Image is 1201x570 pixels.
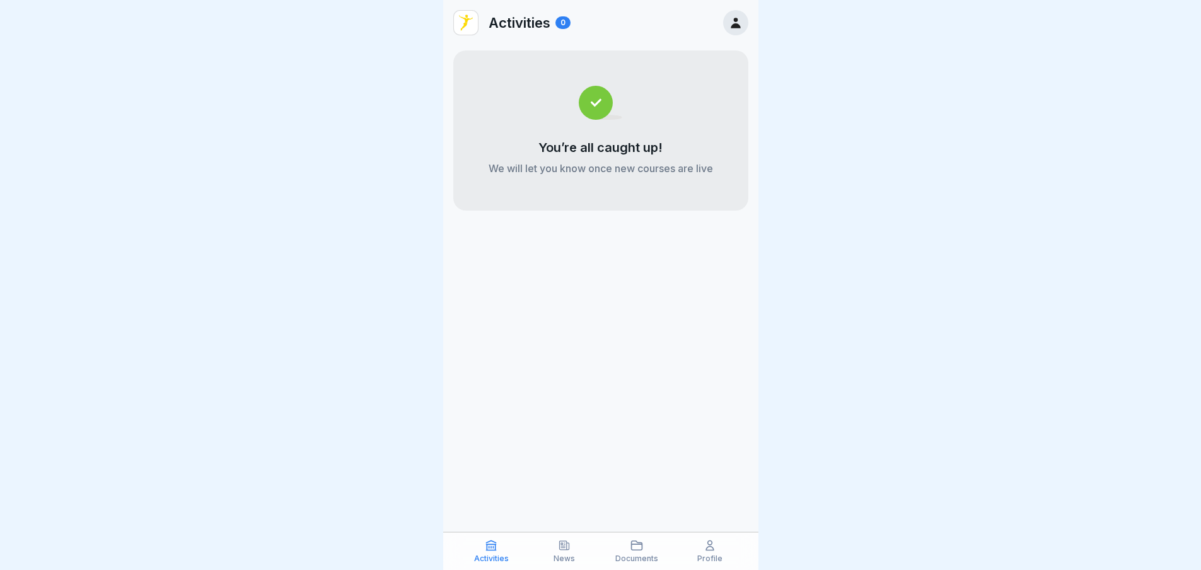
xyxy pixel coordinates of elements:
img: vd4jgc378hxa8p7qw0fvrl7x.png [454,11,478,35]
p: Documents [615,554,658,563]
p: You’re all caught up! [538,140,663,155]
img: completed.svg [579,86,622,120]
p: News [554,554,575,563]
div: 0 [555,16,571,29]
p: We will let you know once new courses are live [489,161,713,175]
p: Activities [474,554,509,563]
p: Activities [489,15,550,31]
p: Profile [697,554,722,563]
